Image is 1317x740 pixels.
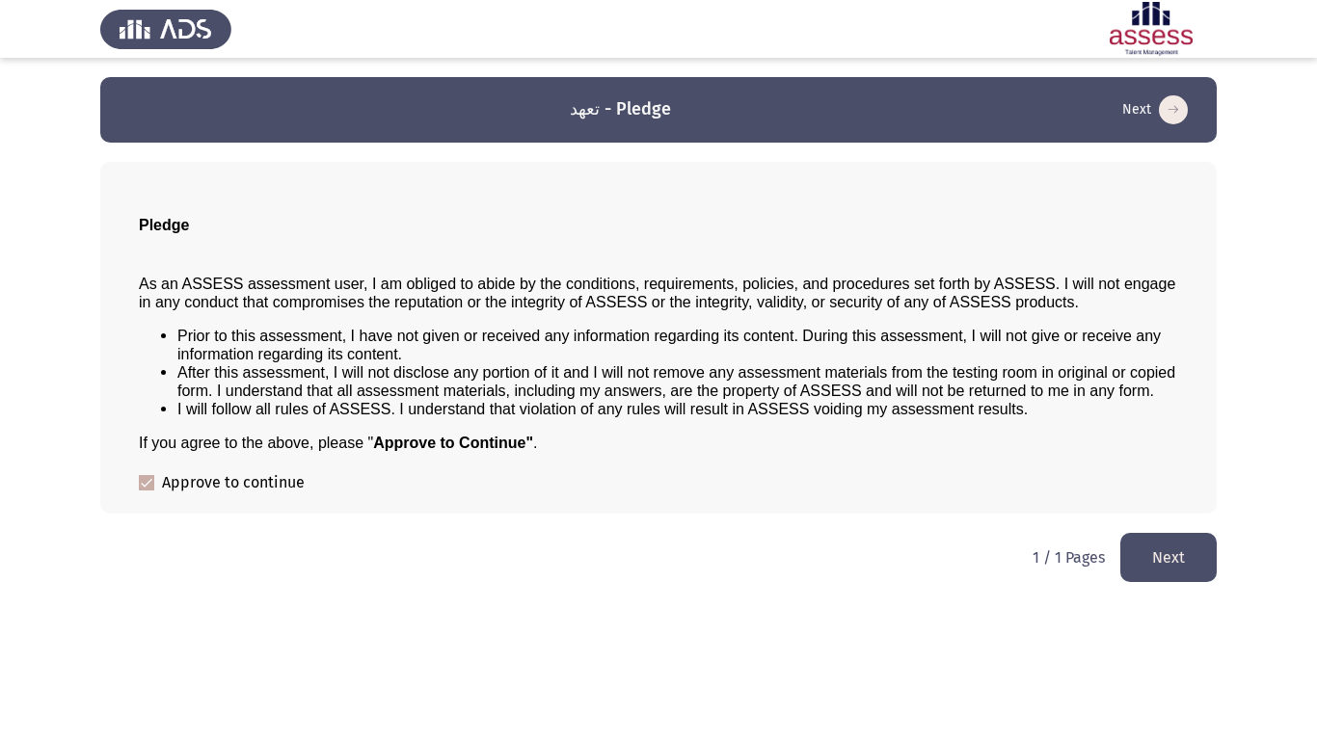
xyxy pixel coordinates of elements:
button: load next page [1120,533,1217,582]
h3: تعهد - Pledge [570,97,671,121]
img: Assessment logo of ASSESS Employability - EBI [1086,2,1217,56]
span: Prior to this assessment, I have not given or received any information regarding its content. Dur... [177,328,1161,362]
span: As an ASSESS assessment user, I am obliged to abide by the conditions, requirements, policies, an... [139,276,1175,310]
span: I will follow all rules of ASSESS. I understand that violation of any rules will result in ASSESS... [177,401,1028,417]
b: Approve to Continue" [373,435,533,451]
span: If you agree to the above, please " . [139,435,537,451]
img: Assess Talent Management logo [100,2,231,56]
span: After this assessment, I will not disclose any portion of it and I will not remove any assessment... [177,364,1175,399]
span: Approve to continue [162,471,305,494]
button: load next page [1116,94,1194,125]
span: Pledge [139,217,189,233]
p: 1 / 1 Pages [1033,548,1105,567]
